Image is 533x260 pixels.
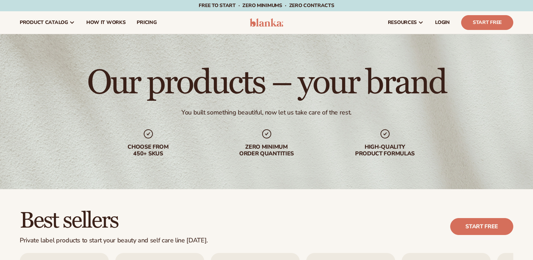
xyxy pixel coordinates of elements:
[429,11,455,34] a: LOGIN
[450,218,513,235] a: Start free
[340,144,430,157] div: High-quality product formulas
[103,144,193,157] div: Choose from 450+ Skus
[87,66,446,100] h1: Our products – your brand
[181,109,352,117] div: You built something beautiful, now let us take care of the rest.
[20,20,68,25] span: product catalog
[131,11,162,34] a: pricing
[250,18,283,27] img: logo
[435,20,450,25] span: LOGIN
[461,15,513,30] a: Start Free
[388,20,417,25] span: resources
[222,144,312,157] div: Zero minimum order quantities
[20,209,208,233] h2: Best sellers
[81,11,131,34] a: How It Works
[382,11,429,34] a: resources
[20,237,208,244] div: Private label products to start your beauty and self care line [DATE].
[137,20,156,25] span: pricing
[86,20,126,25] span: How It Works
[199,2,334,9] span: Free to start · ZERO minimums · ZERO contracts
[14,11,81,34] a: product catalog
